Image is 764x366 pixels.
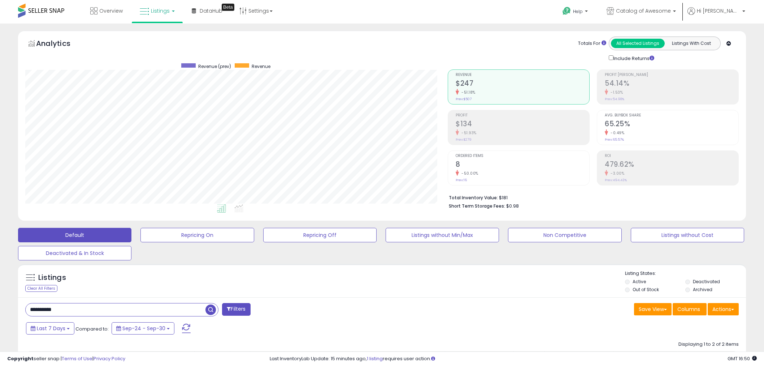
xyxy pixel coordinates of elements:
[605,160,738,170] h2: 479.62%
[611,39,665,48] button: All Selected Listings
[94,355,125,362] a: Privacy Policy
[608,130,624,136] small: -0.49%
[386,228,499,242] button: Listings without Min/Max
[198,63,231,69] span: Revenue (prev)
[605,73,738,77] span: Profit [PERSON_NAME]
[633,286,659,293] label: Out of Stock
[456,137,472,142] small: Prev: $279
[449,193,733,201] li: $181
[449,203,505,209] b: Short Term Storage Fees:
[75,325,109,332] span: Compared to:
[708,303,739,315] button: Actions
[18,246,131,260] button: Deactivated & In Stock
[222,4,234,11] div: Tooltip anchor
[38,273,66,283] h5: Listings
[605,154,738,158] span: ROI
[37,325,65,332] span: Last 7 Days
[631,228,744,242] button: Listings without Cost
[62,355,92,362] a: Terms of Use
[605,137,624,142] small: Prev: 65.57%
[578,40,606,47] div: Totals For
[678,341,739,348] div: Displaying 1 to 2 of 2 items
[456,120,589,129] h2: $134
[456,97,472,101] small: Prev: $507
[697,7,740,14] span: Hi [PERSON_NAME]
[603,54,663,62] div: Include Returns
[634,303,672,315] button: Save View
[633,278,646,285] label: Active
[456,114,589,118] span: Profit
[557,1,595,24] a: Help
[608,90,623,95] small: -1.53%
[151,7,170,14] span: Listings
[573,8,583,14] span: Help
[605,79,738,89] h2: 54.14%
[608,171,624,176] small: -3.00%
[99,7,123,14] span: Overview
[200,7,222,14] span: DataHub
[18,228,131,242] button: Default
[25,285,57,292] div: Clear All Filters
[7,356,125,362] div: seller snap | |
[605,114,738,118] span: Avg. Buybox Share
[605,120,738,129] h2: 65.25%
[605,97,624,101] small: Prev: 54.98%
[677,306,700,313] span: Columns
[562,7,571,16] i: Get Help
[664,39,718,48] button: Listings With Cost
[449,195,498,201] b: Total Inventory Value:
[605,178,627,182] small: Prev: 494.43%
[7,355,34,362] strong: Copyright
[456,73,589,77] span: Revenue
[508,228,621,242] button: Non Competitive
[122,325,165,332] span: Sep-24 - Sep-30
[140,228,254,242] button: Repricing On
[687,7,745,24] a: Hi [PERSON_NAME]
[459,171,478,176] small: -50.00%
[459,90,476,95] small: -51.18%
[456,79,589,89] h2: $247
[616,7,671,14] span: Catalog of Awesome
[456,178,467,182] small: Prev: 16
[263,228,377,242] button: Repricing Off
[506,203,519,209] span: $0.98
[456,154,589,158] span: Ordered Items
[728,355,757,362] span: 2025-10-9 16:50 GMT
[112,322,174,335] button: Sep-24 - Sep-30
[270,356,757,362] div: Last InventoryLab Update: 15 minutes ago, requires user action.
[26,322,74,335] button: Last 7 Days
[693,278,720,285] label: Deactivated
[367,355,383,362] a: 1 listing
[673,303,707,315] button: Columns
[459,130,477,136] small: -51.93%
[456,160,589,170] h2: 8
[625,270,746,277] p: Listing States:
[222,303,250,316] button: Filters
[693,286,712,293] label: Archived
[252,63,270,69] span: Revenue
[36,38,84,50] h5: Analytics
